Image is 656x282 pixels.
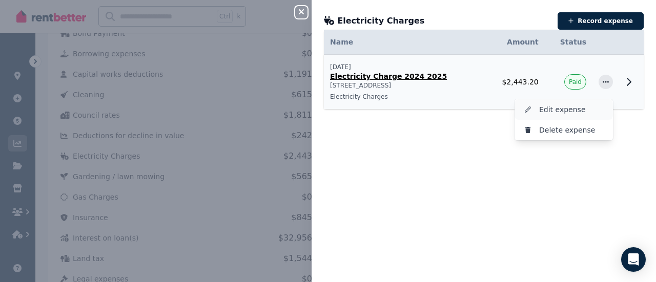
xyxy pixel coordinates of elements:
[337,15,424,27] span: Electricity Charges
[515,120,613,140] button: Delete expense
[558,12,644,30] button: Record expense
[515,99,613,120] button: Edit expense
[330,71,478,81] p: Electricity Charge 2024 2025
[539,103,605,116] span: Edit expense
[324,30,484,55] th: Name
[330,63,478,71] p: [DATE]
[330,93,478,101] p: Electricity Charges
[621,247,646,272] div: Open Intercom Messenger
[330,81,478,90] p: [STREET_ADDRESS]
[569,78,582,86] span: Paid
[484,55,545,110] td: $2,443.20
[539,124,605,136] span: Delete expense
[545,30,592,55] th: Status
[484,30,545,55] th: Amount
